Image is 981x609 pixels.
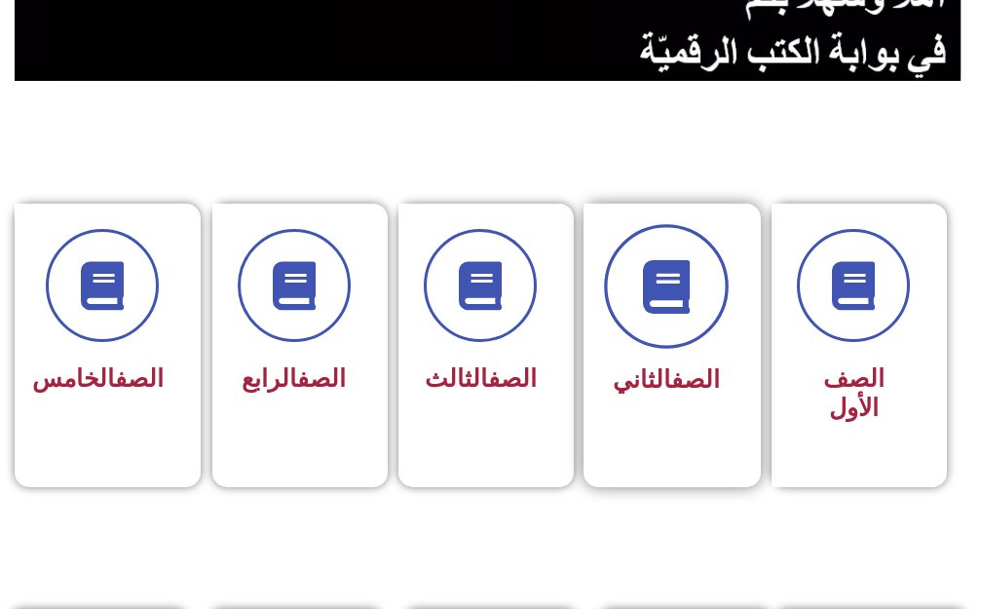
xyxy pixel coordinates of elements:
[242,364,346,393] span: الرابع
[823,364,885,422] span: الصف الأول
[488,364,537,393] a: الصف
[671,365,720,394] a: الصف
[32,364,164,393] span: الخامس
[425,364,537,393] span: الثالث
[115,364,164,393] a: الصف
[297,364,346,393] a: الصف
[613,365,720,394] span: الثاني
